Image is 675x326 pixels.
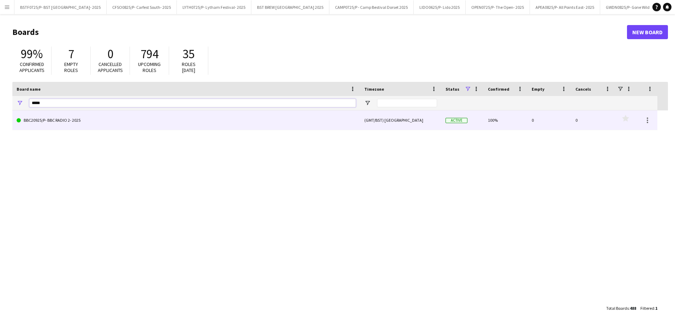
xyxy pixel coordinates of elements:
span: Cancelled applicants [98,61,123,73]
button: OPEN0725/P- The Open- 2025 [466,0,530,14]
span: Empty roles [64,61,78,73]
span: Empty [532,86,544,92]
button: LIDO0625/P- Lido 2025 [414,0,466,14]
h1: Boards [12,27,627,37]
span: Active [446,118,467,123]
span: Filtered [640,306,654,311]
span: Board name [17,86,41,92]
span: Cancels [575,86,591,92]
input: Board name Filter Input [29,99,356,107]
div: : [606,301,636,315]
div: (GMT/BST) [GEOGRAPHIC_DATA] [360,110,441,130]
div: 0 [527,110,571,130]
span: 0 [107,46,113,62]
button: Open Filter Menu [17,100,23,106]
span: 7 [68,46,74,62]
button: BSTF0725/P- BST [GEOGRAPHIC_DATA]- 2025 [14,0,107,14]
span: Total Boards [606,306,629,311]
input: Timezone Filter Input [377,99,437,107]
span: 35 [183,46,195,62]
a: BBC20925/P- BBC RADIO 2- 2025 [17,110,356,130]
span: 488 [630,306,636,311]
span: Status [446,86,459,92]
span: Roles [DATE] [182,61,196,73]
span: Upcoming roles [138,61,161,73]
div: : [640,301,657,315]
button: CFSO0825/P- Carfest South- 2025 [107,0,177,14]
span: Confirmed [488,86,509,92]
span: Timezone [364,86,384,92]
a: New Board [627,25,668,39]
button: LYTH0725/P- Lytham Festival- 2025 [177,0,251,14]
button: APEA0825/P- All Points East- 2025 [530,0,600,14]
span: 99% [21,46,43,62]
button: BST BREW [GEOGRAPHIC_DATA] 2025 [251,0,329,14]
div: 100% [484,110,527,130]
span: Confirmed applicants [19,61,44,73]
span: 794 [141,46,159,62]
button: Open Filter Menu [364,100,371,106]
span: 1 [655,306,657,311]
div: 0 [571,110,615,130]
button: CAMP0725/P - Camp Bestival Dorset 2025 [329,0,414,14]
